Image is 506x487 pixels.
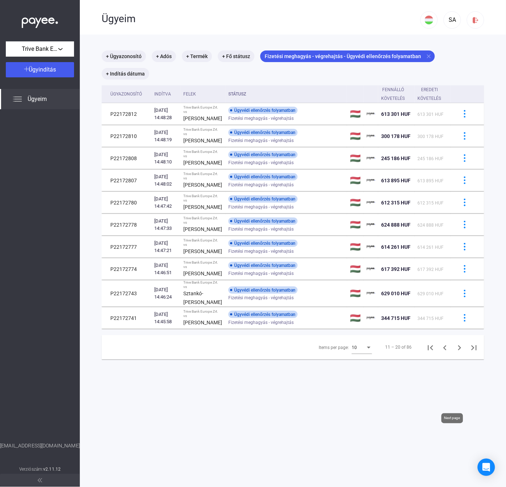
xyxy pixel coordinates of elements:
div: Trive Bank Europe Zrt. vs [183,172,223,180]
td: P22172774 [102,258,151,280]
div: Ügyvédi ellenőrzés folyamatban [228,262,298,269]
div: [DATE] 14:47:33 [154,218,177,232]
td: 🇭🇺 [347,280,364,307]
span: 245 186 HUF [417,156,444,161]
img: payee-logo [367,265,375,273]
img: more-blue [461,154,469,162]
span: 624 888 HUF [381,222,411,228]
div: Felek [183,90,223,98]
img: more-blue [461,132,469,140]
img: payee-logo [367,176,375,185]
span: Fizetési meghagyás - végrehajtás [228,293,294,302]
button: more-blue [457,286,472,301]
button: more-blue [457,239,472,255]
button: Previous page [438,340,452,354]
div: Felek [183,90,196,98]
td: P22172812 [102,103,151,125]
div: Trive Bank Europe Zrt. vs [183,194,223,203]
img: more-blue [461,110,469,118]
td: 🇭🇺 [347,125,364,147]
img: payee-logo [367,289,375,298]
img: more-blue [461,199,469,206]
button: more-blue [457,151,472,166]
span: 617 392 HUF [381,266,411,272]
img: payee-logo [367,243,375,251]
mat-chip: Fizetési meghagyás - végrehajtás - Ügyvédi ellenőrzés folyamatban [260,50,435,62]
strong: [PERSON_NAME] [183,204,222,210]
img: payee-logo [367,154,375,163]
div: 11 – 20 of 86 [385,343,412,352]
span: 624 888 HUF [417,223,444,228]
td: P22172778 [102,214,151,236]
td: 🇭🇺 [347,147,364,169]
div: Ügyvédi ellenőrzés folyamatban [228,311,298,318]
span: 614 261 HUF [417,245,444,250]
div: Fennálló követelés [381,85,405,103]
img: payee-logo [367,314,375,322]
div: Ügyazonosító [110,90,142,98]
strong: [PERSON_NAME] [183,138,222,143]
span: 612 315 HUF [381,200,411,206]
mat-chip: + Adós [152,50,176,62]
img: white-payee-white-dot.svg [22,13,58,28]
div: Trive Bank Europe Zrt. vs [183,216,223,225]
div: Ügyeim [102,13,420,25]
td: 🇭🇺 [347,170,364,191]
div: Indítva [154,90,171,98]
th: Státusz [225,85,347,103]
div: Ügyvédi ellenőrzés folyamatban [228,129,298,136]
button: more-blue [457,129,472,144]
div: [DATE] 14:48:19 [154,129,177,143]
span: Fizetési meghagyás - végrehajtás [228,158,294,167]
strong: [PERSON_NAME] [183,248,222,254]
span: Fizetési meghagyás - végrehajtás [228,225,294,234]
span: Trive Bank Europe Zrt. [22,45,58,53]
td: P22172807 [102,170,151,191]
button: more-blue [457,173,472,188]
img: logout-red [472,16,480,24]
span: 612 315 HUF [417,200,444,206]
td: 🇭🇺 [347,307,364,329]
mat-select: Items per page: [352,343,372,352]
span: 10 [352,345,357,350]
span: Fizetési meghagyás - végrehajtás [228,203,294,211]
span: 613 301 HUF [381,111,411,117]
span: Fizetési meghagyás - végrehajtás [228,247,294,256]
img: plus-white.svg [24,66,29,72]
div: Fennálló követelés [381,85,412,103]
span: 613 895 HUF [417,178,444,183]
span: Fizetési meghagyás - végrehajtás [228,318,294,327]
span: Fizetési meghagyás - végrehajtás [228,114,294,123]
span: 629 010 HUF [417,291,444,296]
td: P22172741 [102,307,151,329]
div: [DATE] 14:48:28 [154,107,177,121]
span: 245 186 HUF [381,155,411,161]
span: 617 392 HUF [417,267,444,272]
div: Trive Bank Europe Zrt. vs [183,127,223,136]
strong: Sztankó-[PERSON_NAME] [183,291,222,305]
td: P22172808 [102,147,151,169]
span: Ügyindítás [29,66,56,73]
button: more-blue [457,106,472,122]
button: Last page [467,340,481,354]
img: payee-logo [367,110,375,118]
img: payee-logo [367,198,375,207]
span: 613 301 HUF [417,112,444,117]
button: Next page [452,340,467,354]
div: Ügyvédi ellenőrzés folyamatban [228,287,298,294]
button: Trive Bank Europe Zrt. [6,41,74,57]
span: Ügyeim [28,95,47,104]
div: Eredeti követelés [417,85,448,103]
button: HU [420,11,438,29]
div: Ügyvédi ellenőrzés folyamatban [228,107,298,114]
img: more-blue [461,314,469,322]
img: more-blue [461,176,469,184]
td: 🇭🇺 [347,192,364,214]
td: P22172777 [102,236,151,258]
strong: [PERSON_NAME] [183,271,222,276]
mat-icon: close [425,53,432,60]
td: 🇭🇺 [347,258,364,280]
td: P22172743 [102,280,151,307]
div: Next page [441,413,463,423]
mat-chip: + Termék [182,50,212,62]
